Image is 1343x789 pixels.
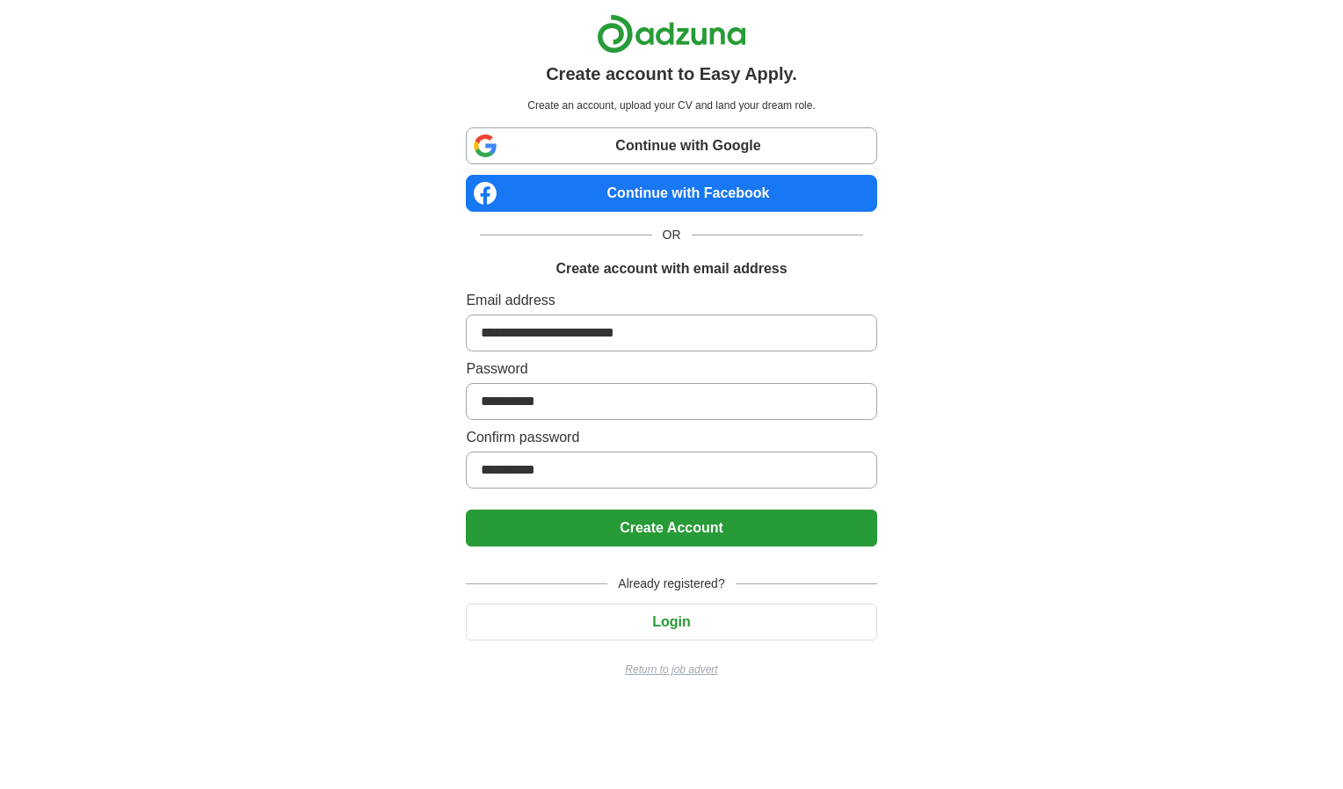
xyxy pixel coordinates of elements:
a: Login [466,614,876,629]
span: Already registered? [607,575,735,593]
span: OR [652,226,692,244]
label: Email address [466,290,876,311]
a: Continue with Google [466,127,876,164]
button: Create Account [466,510,876,547]
h1: Create account to Easy Apply. [546,61,797,87]
h1: Create account with email address [555,258,787,279]
label: Confirm password [466,427,876,448]
label: Password [466,358,876,380]
a: Return to job advert [466,662,876,677]
p: Create an account, upload your CV and land your dream role. [469,98,873,113]
a: Continue with Facebook [466,175,876,212]
button: Login [466,604,876,641]
img: Adzuna logo [597,14,746,54]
